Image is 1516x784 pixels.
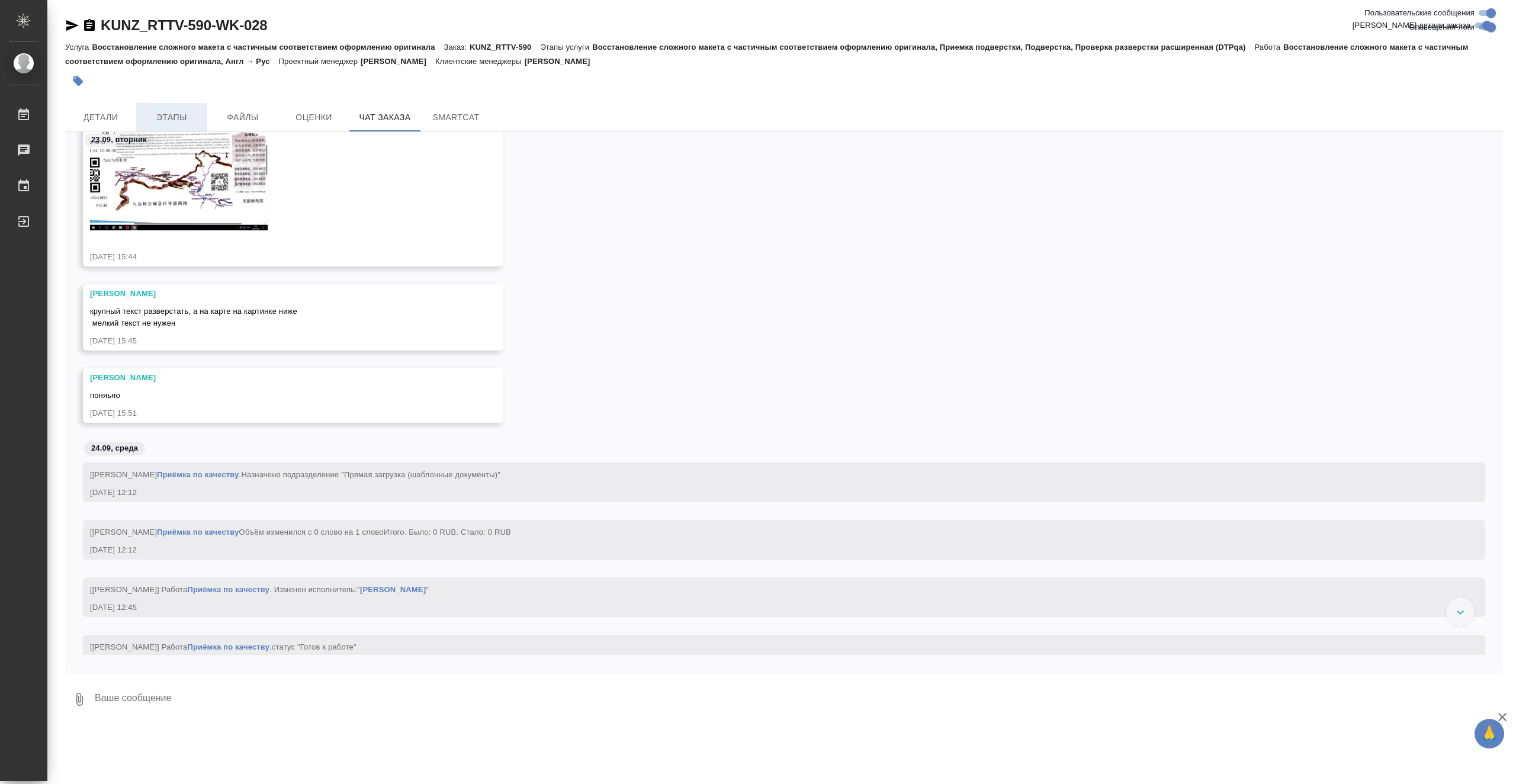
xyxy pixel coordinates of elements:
[540,43,592,52] p: Этапы услуги
[1479,721,1499,746] span: 🙏
[90,372,462,384] div: [PERSON_NAME]
[90,391,120,400] span: поняьно
[90,335,462,347] div: [DATE] 15:45
[285,110,342,125] span: Оценки
[187,642,269,651] a: Приёмка по качеству
[82,18,97,33] button: Скопировать ссылку
[214,110,271,125] span: Файлы
[143,110,200,125] span: Этапы
[92,43,444,52] p: Восстановление сложного макета с частичным соответствием оформлению оригинала
[272,642,356,651] span: статус "Готов к работе"
[91,442,138,454] p: 24.09, среда
[90,307,297,327] span: крупный текст разверстать, а на карте на картинке ниже мелкий текст не нужен
[157,470,239,479] a: Приёмка по качеству
[90,602,1444,613] div: [DATE] 12:45
[1364,7,1475,19] span: Пользовательские сообщения
[356,110,413,125] span: Чат заказа
[72,110,129,125] span: Детали
[470,43,540,52] p: KUNZ_RTTV-590
[444,43,470,52] p: Заказ:
[361,57,435,66] p: [PERSON_NAME]
[357,585,429,594] span: " "
[91,134,147,146] p: 23.09, вторник
[90,487,1444,499] div: [DATE] 12:12
[384,528,511,536] span: Итого. Было: 0 RUB. Стало: 0 RUB
[1255,43,1284,52] p: Работа
[65,43,92,52] p: Услуга
[65,18,79,33] button: Скопировать ссылку для ЯМессенджера
[525,57,599,66] p: [PERSON_NAME]
[1409,21,1475,33] span: Оповещения-логи
[90,251,462,263] div: [DATE] 15:44
[90,470,500,479] span: [[PERSON_NAME] .
[90,528,511,536] span: [[PERSON_NAME] Объём изменился с 0 слово на 1 слово
[90,407,462,419] div: [DATE] 15:51
[360,585,426,594] a: [PERSON_NAME]
[157,528,239,536] a: Приёмка по качеству
[1475,719,1504,748] button: 🙏
[428,110,484,125] span: SmartCat
[90,642,356,651] span: [[PERSON_NAME]] Работа .
[241,470,500,479] span: Назначено подразделение "Прямая загрузка (шаблонные документы)"
[101,17,267,33] a: KUNZ_RTTV-590-WK-028
[90,544,1444,556] div: [DATE] 12:12
[187,585,269,594] a: Приёмка по качеству
[592,43,1254,52] p: Восстановление сложного макета с частичным соответствием оформлению оригинала, Приемка подверстки...
[1353,20,1470,31] span: [PERSON_NAME] детали заказа
[65,68,91,94] button: Добавить тэг
[90,585,429,594] span: [[PERSON_NAME]] Работа . Изменен исполнитель:
[435,57,525,66] p: Клиентские менеджеры
[90,88,268,230] img: 23-09-2025-15-44-24-image.png
[279,57,361,66] p: Проектный менеджер
[90,288,462,300] div: [PERSON_NAME]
